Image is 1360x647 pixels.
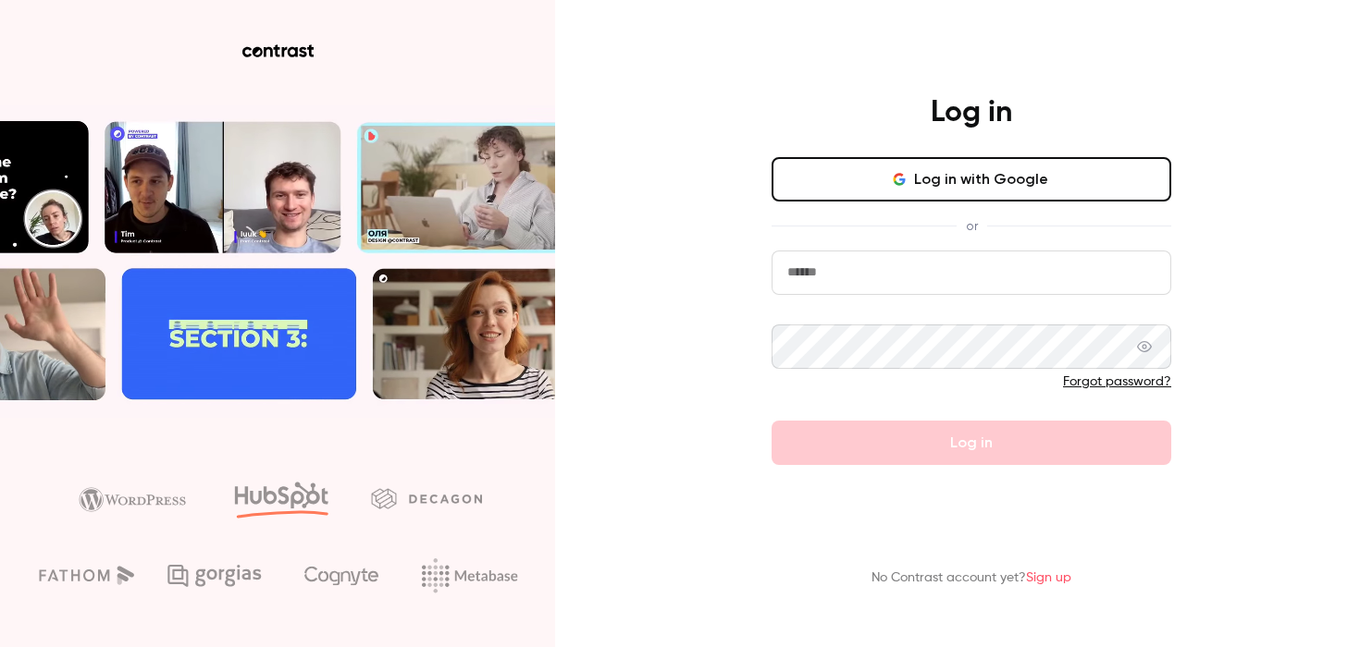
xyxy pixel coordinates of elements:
[1063,375,1171,388] a: Forgot password?
[931,94,1012,131] h4: Log in
[371,488,482,508] img: decagon
[957,216,987,236] span: or
[872,568,1071,588] p: No Contrast account yet?
[1026,571,1071,584] a: Sign up
[772,157,1171,201] button: Log in with Google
